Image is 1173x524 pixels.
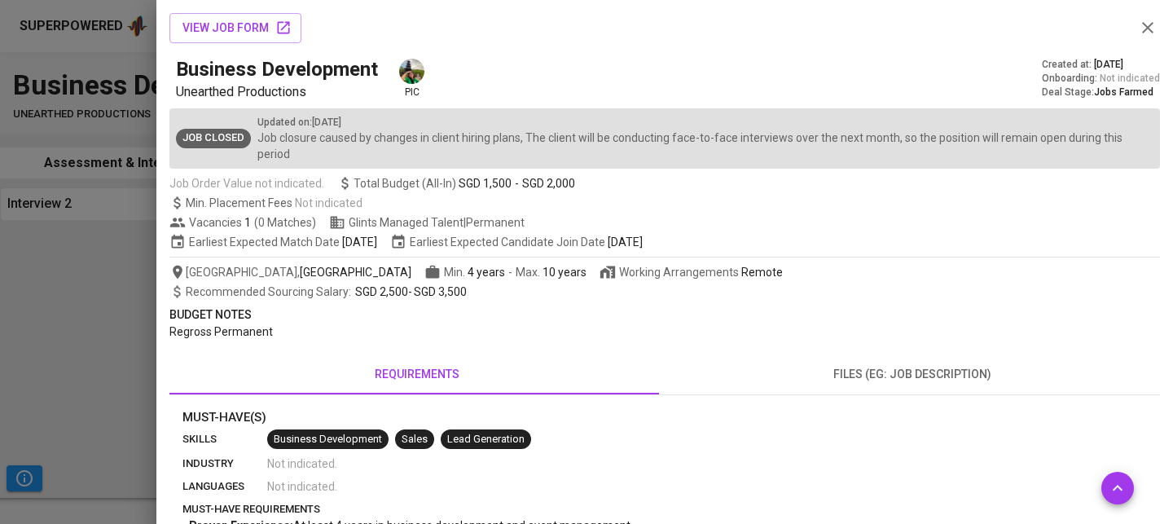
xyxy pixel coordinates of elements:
[182,456,267,472] p: industry
[508,264,512,280] span: -
[169,264,411,280] span: [GEOGRAPHIC_DATA] ,
[169,175,324,192] span: Job Order Value not indicated.
[169,306,1160,324] p: Budget Notes
[186,284,467,300] span: -
[516,266,586,279] span: Max.
[257,115,1153,130] p: Updated on : [DATE]
[1094,58,1123,72] span: [DATE]
[295,196,362,209] span: Not indicated
[390,234,643,250] span: Earliest Expected Candidate Join Date
[337,175,575,192] span: Total Budget (All-In)
[468,266,505,279] span: 4 years
[600,264,783,280] span: Working Arrangements
[176,56,378,82] h5: Business Development
[182,408,1147,427] p: Must-Have(s)
[242,214,251,231] span: 1
[741,264,783,280] div: Remote
[1042,72,1160,86] div: Onboarding :
[169,214,316,231] span: Vacancies ( 0 Matches )
[399,59,424,84] img: eva@glints.com
[186,196,362,209] span: Min. Placement Fees
[1042,58,1160,72] div: Created at :
[267,478,337,495] span: Not indicated .
[522,175,575,192] span: SGD 2,000
[355,285,408,298] span: SGD 2,500
[300,264,411,280] span: [GEOGRAPHIC_DATA]
[267,456,337,472] span: Not indicated .
[444,266,505,279] span: Min.
[182,431,267,447] p: skills
[257,130,1153,162] p: Job closure caused by changes in client hiring plans, The client will be conducting face-to-face ...
[459,175,512,192] span: SGD 1,500
[169,325,273,338] span: Regross Permanent
[182,501,1147,517] p: must-have requirements
[329,214,525,231] span: Glints Managed Talent | Permanent
[176,130,251,146] span: Job Closed
[169,234,377,250] span: Earliest Expected Match Date
[1094,86,1153,98] span: Jobs Farmed
[176,84,306,99] span: Unearthed Productions
[395,432,434,447] span: Sales
[179,364,655,385] span: requirements
[1042,86,1160,99] div: Deal Stage :
[182,18,288,38] span: view job form
[342,234,377,250] span: [DATE]
[414,285,467,298] span: SGD 3,500
[543,266,586,279] span: 10 years
[608,234,643,250] span: [DATE]
[515,175,519,192] span: -
[169,13,301,43] button: view job form
[674,364,1150,385] span: files (eg: job description)
[186,285,354,298] span: Recommended Sourcing Salary :
[441,432,531,447] span: Lead Generation
[1100,72,1160,86] span: Not indicated
[267,432,389,447] span: Business Development
[182,478,267,495] p: languages
[398,57,426,99] div: pic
